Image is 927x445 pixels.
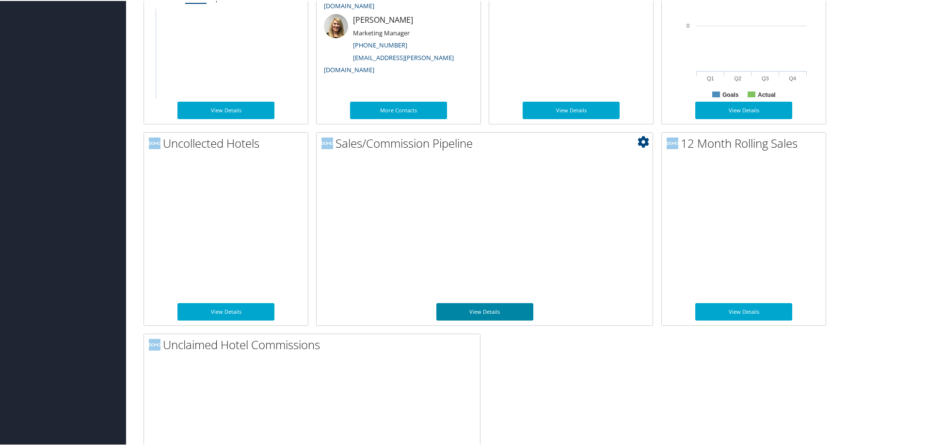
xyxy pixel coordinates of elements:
a: [EMAIL_ADDRESS][PERSON_NAME][DOMAIN_NAME] [324,52,454,74]
img: domo-logo.png [321,137,333,148]
a: View Details [177,302,274,320]
text: Q4 [789,75,796,80]
a: More Contacts [350,101,447,118]
a: View Details [177,101,274,118]
a: View Details [695,101,792,118]
a: [PHONE_NUMBER] [353,40,407,48]
text: Goals [722,91,739,97]
text: Actual [758,91,776,97]
a: View Details [436,302,533,320]
img: domo-logo.png [667,137,678,148]
h2: Sales/Commission Pipeline [321,134,653,151]
text: Q1 [707,75,714,80]
h2: Uncollected Hotels [149,134,308,151]
li: [PERSON_NAME] [319,13,478,77]
img: domo-logo.png [149,137,160,148]
a: View Details [523,101,620,118]
tspan: 0 [687,22,689,28]
h2: 12 Month Rolling Sales [667,134,826,151]
text: Q2 [734,75,741,80]
a: View Details [695,302,792,320]
text: Q3 [762,75,769,80]
img: domo-logo.png [149,338,160,350]
small: Marketing Manager [353,28,410,36]
h2: Unclaimed Hotel Commissions [149,336,480,352]
img: ali-moffitt.jpg [324,13,348,37]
